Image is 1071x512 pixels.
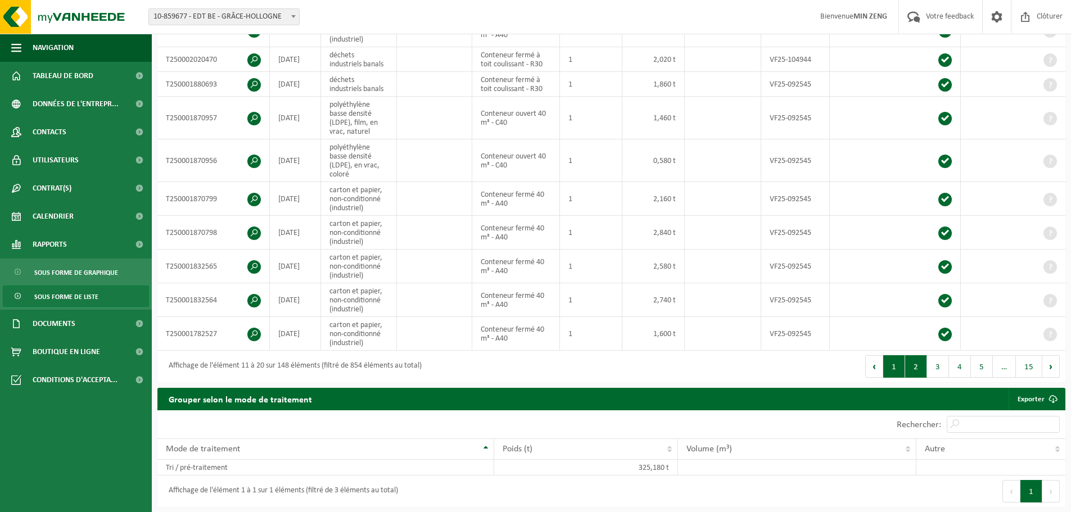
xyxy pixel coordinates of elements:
td: 1 [560,47,622,72]
span: Sous forme de graphique [34,262,118,283]
td: VF25-092545 [761,182,830,216]
td: Conteneur fermé à toit coulissant - R30 [472,72,560,97]
button: 2 [905,355,927,378]
td: 1 [560,250,622,283]
td: polyéthylène basse densité (LDPE), en vrac, coloré [321,139,397,182]
span: Volume (m³) [686,445,732,454]
td: Conteneur fermé 40 m³ - A40 [472,182,560,216]
span: Documents [33,310,75,338]
span: Tableau de bord [33,62,93,90]
td: déchets industriels banals [321,47,397,72]
td: Conteneur fermé 40 m³ - A40 [472,283,560,317]
button: Next [1042,355,1060,378]
td: [DATE] [270,97,321,139]
span: 10-859677 - EDT BE - GRÂCE-HOLLOGNE [149,9,299,25]
span: Données de l'entrepr... [33,90,119,118]
td: VF25-092545 [761,250,830,283]
span: Boutique en ligne [33,338,100,366]
span: Mode de traitement [166,445,240,454]
td: [DATE] [270,139,321,182]
button: Previous [865,355,883,378]
button: 4 [949,355,971,378]
td: 0,580 t [622,139,685,182]
td: T250001880693 [157,72,270,97]
td: T250001870799 [157,182,270,216]
label: Rechercher: [897,420,941,429]
td: carton et papier, non-conditionné (industriel) [321,250,397,283]
td: [DATE] [270,216,321,250]
span: Autre [925,445,945,454]
td: [DATE] [270,250,321,283]
td: carton et papier, non-conditionné (industriel) [321,182,397,216]
td: 325,180 t [494,460,679,475]
td: VF25-092545 [761,97,830,139]
td: 1 [560,182,622,216]
td: VF25-092545 [761,216,830,250]
a: Sous forme de liste [3,286,149,307]
button: 15 [1016,355,1042,378]
td: 2,160 t [622,182,685,216]
td: [DATE] [270,47,321,72]
td: T250001832565 [157,250,270,283]
td: 2,020 t [622,47,685,72]
td: T250001870957 [157,97,270,139]
td: [DATE] [270,72,321,97]
td: T250001832564 [157,283,270,317]
td: 2,740 t [622,283,685,317]
span: Utilisateurs [33,146,79,174]
a: Sous forme de graphique [3,261,149,283]
span: Contrat(s) [33,174,71,202]
td: Conteneur fermé à toit coulissant - R30 [472,47,560,72]
span: Sous forme de liste [34,286,98,307]
td: carton et papier, non-conditionné (industriel) [321,317,397,351]
td: 1 [560,139,622,182]
td: VF25-092545 [761,139,830,182]
td: [DATE] [270,317,321,351]
a: Exporter [1009,388,1064,410]
td: 1 [560,72,622,97]
div: Affichage de l'élément 1 à 1 sur 1 éléments (filtré de 3 éléments au total) [163,481,398,501]
td: [DATE] [270,182,321,216]
td: Conteneur fermé 40 m³ - A40 [472,216,560,250]
span: Calendrier [33,202,74,230]
button: Next [1042,480,1060,502]
td: 1,460 t [622,97,685,139]
button: 1 [883,355,905,378]
span: Contacts [33,118,66,146]
span: … [993,355,1016,378]
td: T250001782527 [157,317,270,351]
td: Conteneur ouvert 40 m³ - C40 [472,139,560,182]
td: VF25-092545 [761,317,830,351]
span: Navigation [33,34,74,62]
td: Conteneur fermé 40 m³ - A40 [472,317,560,351]
td: 1 [560,97,622,139]
td: T250001870798 [157,216,270,250]
h2: Grouper selon le mode de traitement [157,388,323,410]
span: Poids (t) [503,445,532,454]
td: 1 [560,216,622,250]
td: Conteneur fermé 40 m³ - A40 [472,250,560,283]
td: 2,840 t [622,216,685,250]
td: T250001870956 [157,139,270,182]
td: Tri / pré-traitement [157,460,494,475]
td: T250002020470 [157,47,270,72]
td: déchets industriels banals [321,72,397,97]
td: 1,860 t [622,72,685,97]
td: [DATE] [270,283,321,317]
button: 5 [971,355,993,378]
strong: MIN ZENG [853,12,887,21]
td: Conteneur ouvert 40 m³ - C40 [472,97,560,139]
span: 10-859677 - EDT BE - GRÂCE-HOLLOGNE [148,8,300,25]
td: 1 [560,317,622,351]
td: 1,600 t [622,317,685,351]
td: carton et papier, non-conditionné (industriel) [321,216,397,250]
td: VF25-092545 [761,283,830,317]
td: 1 [560,283,622,317]
td: polyéthylène basse densité (LDPE), film, en vrac, naturel [321,97,397,139]
button: Previous [1002,480,1020,502]
td: carton et papier, non-conditionné (industriel) [321,283,397,317]
span: Rapports [33,230,67,259]
button: 1 [1020,480,1042,502]
td: VF25-104944 [761,47,830,72]
div: Affichage de l'élément 11 à 20 sur 148 éléments (filtré de 854 éléments au total) [163,356,422,377]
